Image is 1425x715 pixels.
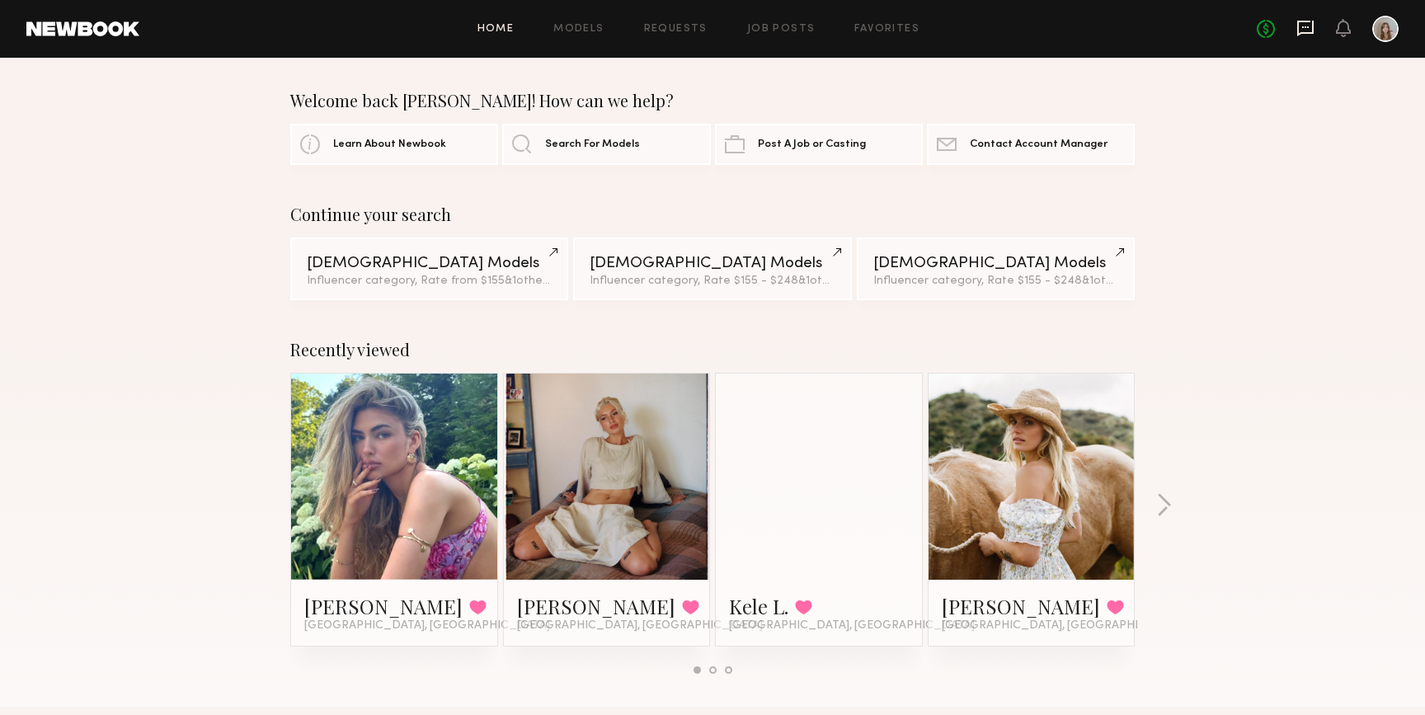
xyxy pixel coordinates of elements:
[307,256,552,271] div: [DEMOGRAPHIC_DATA] Models
[517,619,763,633] span: [GEOGRAPHIC_DATA], [GEOGRAPHIC_DATA]
[942,619,1187,633] span: [GEOGRAPHIC_DATA], [GEOGRAPHIC_DATA]
[798,275,869,286] span: & 1 other filter
[927,124,1135,165] a: Contact Account Manager
[290,91,1135,111] div: Welcome back [PERSON_NAME]! How can we help?
[747,24,816,35] a: Job Posts
[290,340,1135,360] div: Recently viewed
[307,275,552,287] div: Influencer category, Rate from $155
[590,275,835,287] div: Influencer category, Rate $155 - $248
[545,139,640,150] span: Search For Models
[290,205,1135,224] div: Continue your search
[873,256,1118,271] div: [DEMOGRAPHIC_DATA] Models
[873,275,1118,287] div: Influencer category, Rate $155 - $248
[333,139,446,150] span: Learn About Newbook
[857,238,1135,300] a: [DEMOGRAPHIC_DATA] ModelsInfluencer category, Rate $155 - $248&1other filter
[715,124,923,165] a: Post A Job or Casting
[758,139,866,150] span: Post A Job or Casting
[854,24,919,35] a: Favorites
[290,238,568,300] a: [DEMOGRAPHIC_DATA] ModelsInfluencer category, Rate from $155&1other filter
[644,24,708,35] a: Requests
[590,256,835,271] div: [DEMOGRAPHIC_DATA] Models
[1082,275,1153,286] span: & 1 other filter
[970,139,1108,150] span: Contact Account Manager
[502,124,710,165] a: Search For Models
[942,593,1100,619] a: [PERSON_NAME]
[517,593,675,619] a: [PERSON_NAME]
[729,619,975,633] span: [GEOGRAPHIC_DATA], [GEOGRAPHIC_DATA]
[290,124,498,165] a: Learn About Newbook
[304,619,550,633] span: [GEOGRAPHIC_DATA], [GEOGRAPHIC_DATA]
[505,275,576,286] span: & 1 other filter
[553,24,604,35] a: Models
[477,24,515,35] a: Home
[729,593,788,619] a: Kele L.
[304,593,463,619] a: [PERSON_NAME]
[573,238,851,300] a: [DEMOGRAPHIC_DATA] ModelsInfluencer category, Rate $155 - $248&1other filter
